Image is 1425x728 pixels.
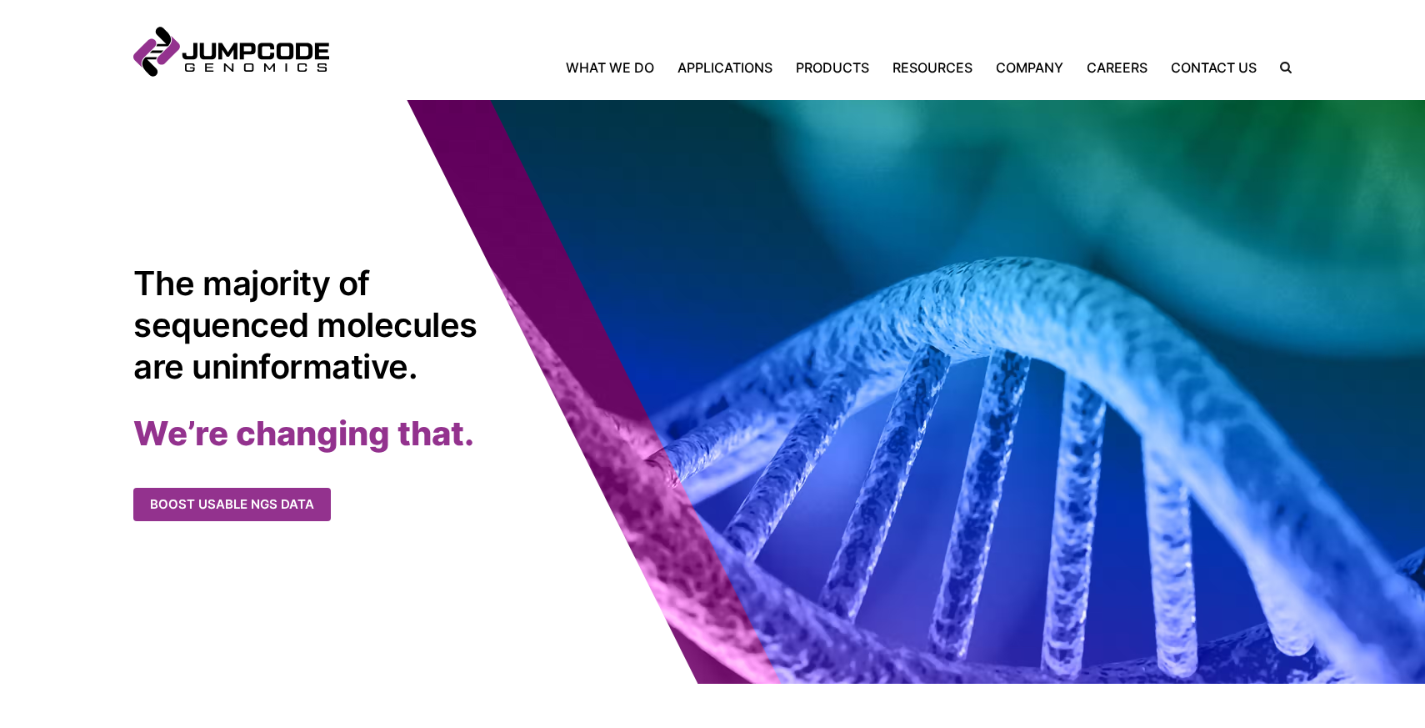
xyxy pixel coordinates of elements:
a: What We Do [566,58,666,78]
h1: The majority of sequenced molecules are uninformative. [133,263,487,388]
a: Products [784,58,881,78]
nav: Primary Navigation [329,58,1268,78]
a: Boost usable NGS data [133,488,331,522]
h2: We’re changing that. [133,413,712,454]
a: Careers [1075,58,1159,78]
a: Applications [666,58,784,78]
a: Company [984,58,1075,78]
a: Resources [881,58,984,78]
label: Search the site. [1268,62,1292,73]
a: Contact Us [1159,58,1268,78]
